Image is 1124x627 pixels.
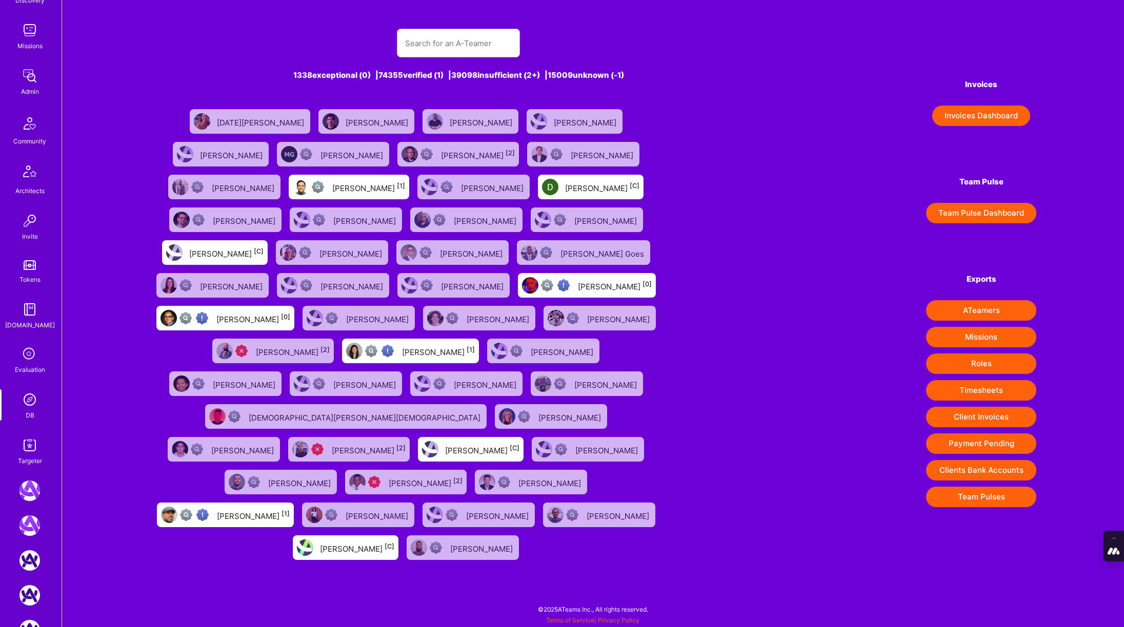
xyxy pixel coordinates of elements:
[17,161,42,185] img: Architects
[419,246,432,259] img: Not Scrubbed
[926,275,1036,284] h4: Exports
[19,480,40,501] img: A.Team: Leading A.Team's Marketing & DemandGen
[346,311,411,325] div: [PERSON_NAME]
[575,443,640,456] div: [PERSON_NAME]
[297,539,313,556] img: User Avatar
[153,498,298,531] a: User AvatarNot fully vettedHigh Potential User[PERSON_NAME][1]
[216,311,290,325] div: [PERSON_NAME]
[420,279,433,291] img: Not Scrubbed
[630,182,639,190] sup: [C]
[382,345,394,357] img: High Potential User
[643,280,652,288] sup: [0]
[248,476,260,488] img: Not Scrubbed
[228,410,240,423] img: Not Scrubbed
[523,138,644,171] a: User AvatarNot Scrubbed[PERSON_NAME]
[531,344,595,358] div: [PERSON_NAME]
[152,302,298,335] a: User AvatarNot fully vettedHigh Potential User[PERSON_NAME][0]
[280,244,296,261] img: User Avatar
[414,375,431,392] img: User Avatar
[26,410,34,421] div: DB
[320,541,394,554] div: [PERSON_NAME]
[249,410,483,423] div: [DEMOGRAPHIC_DATA][PERSON_NAME][DEMOGRAPHIC_DATA]
[926,407,1036,427] button: Client Invoices
[587,508,651,521] div: [PERSON_NAME]
[422,441,438,457] img: User Avatar
[554,214,566,226] img: Not Scrubbed
[926,203,1036,223] button: Team Pulse Dashboard
[540,246,552,259] img: Not Scrubbed
[932,106,1030,126] button: Invoices Dashboard
[179,279,192,291] img: Not Scrubbed
[229,474,245,490] img: User Avatar
[166,244,183,261] img: User Avatar
[164,171,285,203] a: User AvatarNot Scrubbed[PERSON_NAME]
[272,236,392,269] a: User AvatarNot Scrubbed[PERSON_NAME]
[467,311,531,325] div: [PERSON_NAME]
[173,212,190,228] img: User Avatar
[349,474,366,490] img: User Avatar
[326,312,338,324] img: Not Scrubbed
[17,480,43,501] a: A.Team: Leading A.Team's Marketing & DemandGen
[547,507,564,523] img: User Avatar
[514,269,660,302] a: User AvatarNot fully vettedHigh Potential User[PERSON_NAME][0]
[5,320,55,330] div: [DOMAIN_NAME]
[292,441,309,457] img: User Avatar
[294,375,310,392] img: User Avatar
[194,113,210,130] img: User Avatar
[319,246,384,259] div: [PERSON_NAME]
[565,180,639,194] div: [PERSON_NAME]
[165,203,286,236] a: User AvatarNot Scrubbed[PERSON_NAME]
[161,507,177,523] img: User Avatar
[172,441,188,457] img: User Avatar
[539,302,660,335] a: User AvatarNot Scrubbed[PERSON_NAME]
[254,247,264,255] sup: [C]
[21,86,39,97] div: Admin
[293,179,309,195] img: User Avatar
[522,277,538,294] img: User Avatar
[19,299,40,320] img: guide book
[527,203,647,236] a: User AvatarNot Scrubbed[PERSON_NAME]
[548,310,564,326] img: User Avatar
[546,616,639,624] span: |
[281,146,297,162] img: User Avatar
[574,377,639,390] div: [PERSON_NAME]
[535,375,551,392] img: User Avatar
[368,476,380,488] img: Unqualified
[286,203,406,236] a: User AvatarNot Scrubbed[PERSON_NAME]
[217,115,306,128] div: [DATE][PERSON_NAME]
[418,105,523,138] a: User Avatar[PERSON_NAME]
[313,214,325,226] img: Not Scrubbed
[158,236,272,269] a: User Avatar[PERSON_NAME][C]
[518,475,583,489] div: [PERSON_NAME]
[491,400,611,433] a: User AvatarNot Scrubbed[PERSON_NAME]
[209,408,226,425] img: User Avatar
[433,378,446,390] img: Not Scrubbed
[926,380,1036,401] button: Timesheets
[406,367,527,400] a: User AvatarNot Scrubbed[PERSON_NAME]
[521,244,537,261] img: User Avatar
[268,475,333,489] div: [PERSON_NAME]
[397,182,405,190] sup: [1]
[518,410,530,423] img: Not Scrubbed
[179,312,192,324] img: Not fully vetted
[333,377,398,390] div: [PERSON_NAME]
[926,106,1036,126] a: Invoices Dashboard
[414,433,528,466] a: User Avatar[PERSON_NAME][C]
[461,180,526,194] div: [PERSON_NAME]
[17,111,42,136] img: Community
[282,510,290,517] sup: [1]
[22,231,38,242] div: Invite
[17,515,43,536] a: A.Team: GenAI Practice Framework
[19,585,40,605] img: A.Team: AI Solutions Partners
[385,542,394,550] sup: [C]
[284,433,414,466] a: User AvatarUnqualified[PERSON_NAME][2]
[19,20,40,40] img: teamwork
[554,378,566,390] img: Not Scrubbed
[419,302,539,335] a: User AvatarNot Scrubbed[PERSON_NAME]
[256,344,330,358] div: [PERSON_NAME]
[450,541,515,554] div: [PERSON_NAME]
[542,179,558,195] img: User Avatar
[15,364,45,375] div: Evaluation
[483,335,604,367] a: User AvatarNot Scrubbed[PERSON_NAME]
